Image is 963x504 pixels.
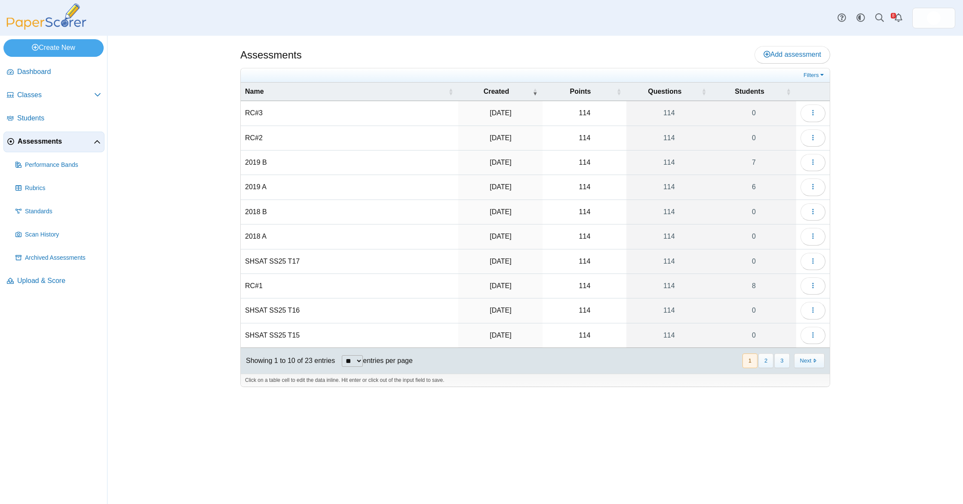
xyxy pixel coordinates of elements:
[241,249,458,274] td: SHSAT SS25 T17
[12,248,104,268] a: Archived Assessments
[626,224,712,249] a: 114
[241,348,335,374] div: Showing 1 to 10 of 23 entries
[241,101,458,126] td: RC#3
[241,274,458,298] td: RC#1
[3,24,89,31] a: PaperScorer
[712,175,796,199] a: 6
[794,353,825,368] button: Next
[490,233,511,240] time: Jul 21, 2025 at 2:47 PM
[543,151,626,175] td: 114
[712,151,796,175] a: 7
[490,282,511,289] time: Jul 18, 2025 at 12:57 PM
[363,357,413,364] label: entries per page
[17,67,101,77] span: Dashboard
[742,353,825,368] nav: pagination
[712,323,796,347] a: 0
[712,126,796,150] a: 0
[532,83,537,101] span: Created : Activate to remove sorting
[241,200,458,224] td: 2018 B
[626,249,712,274] a: 114
[3,62,104,83] a: Dashboard
[543,126,626,151] td: 114
[241,224,458,249] td: 2018 A
[927,11,941,25] img: ps.cRz8zCdsP4LbcP2q
[490,332,511,339] time: Jul 9, 2025 at 2:58 PM
[25,254,101,262] span: Archived Assessments
[774,353,789,368] button: 3
[241,323,458,348] td: SHSAT SS25 T15
[543,323,626,348] td: 114
[626,101,712,125] a: 114
[735,88,764,95] span: Students
[25,184,101,193] span: Rubrics
[490,307,511,314] time: Jul 9, 2025 at 3:10 PM
[490,208,511,215] time: Jul 21, 2025 at 2:58 PM
[927,11,941,25] span: d&k prep prep
[241,298,458,323] td: SHSAT SS25 T16
[12,201,104,222] a: Standards
[241,126,458,151] td: RC#2
[754,46,830,63] a: Add assessment
[12,224,104,245] a: Scan History
[12,155,104,175] a: Performance Bands
[626,200,712,224] a: 114
[245,88,264,95] span: Name
[712,200,796,224] a: 0
[3,85,104,106] a: Classes
[712,224,796,249] a: 0
[543,249,626,274] td: 114
[3,271,104,292] a: Upload & Score
[626,323,712,347] a: 114
[448,83,453,101] span: Name : Activate to sort
[758,353,773,368] button: 2
[712,298,796,323] a: 0
[18,137,94,146] span: Assessments
[712,249,796,274] a: 0
[543,175,626,200] td: 114
[543,224,626,249] td: 114
[801,71,828,80] a: Filters
[712,101,796,125] a: 0
[241,175,458,200] td: 2019 A
[25,207,101,216] span: Standards
[570,88,591,95] span: Points
[3,39,104,56] a: Create New
[626,298,712,323] a: 114
[490,109,511,117] time: Jul 21, 2025 at 3:39 PM
[484,88,509,95] span: Created
[764,51,821,58] span: Add assessment
[17,276,101,286] span: Upload & Score
[17,90,94,100] span: Classes
[490,183,511,191] time: Jul 21, 2025 at 3:07 PM
[12,178,104,199] a: Rubrics
[490,159,511,166] time: Jul 21, 2025 at 3:19 PM
[701,83,706,101] span: Questions : Activate to sort
[543,200,626,224] td: 114
[490,134,511,141] time: Jul 21, 2025 at 3:30 PM
[3,108,104,129] a: Students
[543,298,626,323] td: 114
[17,114,101,123] span: Students
[3,132,104,152] a: Assessments
[490,258,511,265] time: Jul 21, 2025 at 2:39 PM
[241,151,458,175] td: 2019 B
[626,151,712,175] a: 114
[889,9,908,28] a: Alerts
[786,83,791,101] span: Students : Activate to sort
[626,126,712,150] a: 114
[3,3,89,30] img: PaperScorer
[241,374,830,387] div: Click on a table cell to edit the data inline. Hit enter or click out of the input field to save.
[543,274,626,298] td: 114
[616,83,621,101] span: Points : Activate to sort
[626,274,712,298] a: 114
[648,88,681,95] span: Questions
[742,353,758,368] button: 1
[912,8,955,28] a: ps.cRz8zCdsP4LbcP2q
[712,274,796,298] a: 8
[25,230,101,239] span: Scan History
[240,48,302,62] h1: Assessments
[543,101,626,126] td: 114
[25,161,101,169] span: Performance Bands
[626,175,712,199] a: 114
